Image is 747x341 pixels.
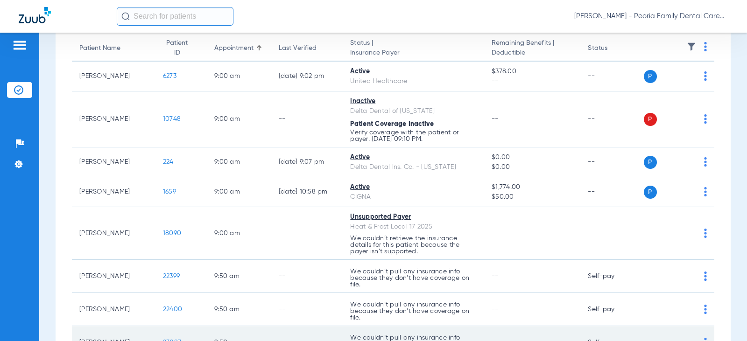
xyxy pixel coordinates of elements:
[19,7,51,23] img: Zuub Logo
[350,67,477,77] div: Active
[207,62,271,91] td: 9:00 AM
[72,293,155,326] td: [PERSON_NAME]
[580,35,643,62] th: Status
[207,147,271,177] td: 9:00 AM
[207,260,271,293] td: 9:50 AM
[492,192,573,202] span: $50.00
[207,177,271,207] td: 9:00 AM
[704,71,707,81] img: group-dot-blue.svg
[72,147,155,177] td: [PERSON_NAME]
[12,40,27,51] img: hamburger-icon
[350,235,477,255] p: We couldn’t retrieve the insurance details for this patient because the payer isn’t supported.
[79,43,120,53] div: Patient Name
[580,91,643,147] td: --
[350,301,477,321] p: We couldn’t pull any insurance info because they don’t have coverage on file.
[492,116,499,122] span: --
[163,159,174,165] span: 224
[580,293,643,326] td: Self-pay
[343,35,484,62] th: Status |
[492,162,573,172] span: $0.00
[350,106,477,116] div: Delta Dental of [US_STATE]
[271,293,343,326] td: --
[350,153,477,162] div: Active
[163,273,180,279] span: 22399
[492,306,499,313] span: --
[687,42,696,51] img: filter.svg
[207,207,271,260] td: 9:00 AM
[350,162,477,172] div: Delta Dental Ins. Co. - [US_STATE]
[704,114,707,124] img: group-dot-blue.svg
[574,12,728,21] span: [PERSON_NAME] - Peoria Family Dental Care
[163,230,181,237] span: 18090
[492,77,573,86] span: --
[644,186,657,199] span: P
[214,43,264,53] div: Appointment
[484,35,580,62] th: Remaining Benefits |
[72,91,155,147] td: [PERSON_NAME]
[704,271,707,281] img: group-dot-blue.svg
[279,43,336,53] div: Last Verified
[271,207,343,260] td: --
[644,156,657,169] span: P
[350,268,477,288] p: We couldn’t pull any insurance info because they don’t have coverage on file.
[350,48,477,58] span: Insurance Payer
[271,91,343,147] td: --
[207,293,271,326] td: 9:50 AM
[350,192,477,202] div: CIGNA
[704,229,707,238] img: group-dot-blue.svg
[492,67,573,77] span: $378.00
[163,188,176,195] span: 1659
[350,77,477,86] div: United Healthcare
[492,230,499,237] span: --
[72,62,155,91] td: [PERSON_NAME]
[350,97,477,106] div: Inactive
[72,207,155,260] td: [PERSON_NAME]
[271,62,343,91] td: [DATE] 9:02 PM
[271,147,343,177] td: [DATE] 9:07 PM
[492,182,573,192] span: $1,774.00
[492,153,573,162] span: $0.00
[271,260,343,293] td: --
[350,121,434,127] span: Patient Coverage Inactive
[580,62,643,91] td: --
[279,43,317,53] div: Last Verified
[704,305,707,314] img: group-dot-blue.svg
[704,42,707,51] img: group-dot-blue.svg
[350,129,477,142] p: Verify coverage with the patient or payer. [DATE] 09:10 PM.
[163,306,182,313] span: 22400
[492,48,573,58] span: Deductible
[492,273,499,279] span: --
[580,207,643,260] td: --
[580,177,643,207] td: --
[350,182,477,192] div: Active
[350,222,477,232] div: Heat & Frost Local 17 2025
[72,260,155,293] td: [PERSON_NAME]
[163,73,176,79] span: 6273
[163,38,191,58] div: Patient ID
[704,157,707,167] img: group-dot-blue.svg
[350,212,477,222] div: Unsupported Payer
[163,116,181,122] span: 10748
[163,38,199,58] div: Patient ID
[72,177,155,207] td: [PERSON_NAME]
[121,12,130,21] img: Search Icon
[214,43,254,53] div: Appointment
[207,91,271,147] td: 9:00 AM
[704,187,707,196] img: group-dot-blue.svg
[580,147,643,177] td: --
[580,260,643,293] td: Self-pay
[79,43,148,53] div: Patient Name
[117,7,233,26] input: Search for patients
[644,70,657,83] span: P
[271,177,343,207] td: [DATE] 10:58 PM
[644,113,657,126] span: P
